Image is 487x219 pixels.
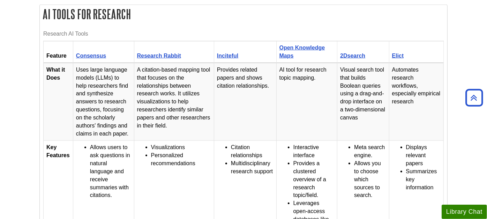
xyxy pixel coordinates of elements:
li: Allows users to ask questions in natural language and receive summaries with citations. [90,144,131,199]
td: Uses large language models (LLMs) to help researchers find and synthesize answers to research que... [73,63,134,141]
td: AI tool for research topic mapping. [276,63,337,141]
a: Consensus [76,53,106,59]
a: 2Dsearch [340,53,365,59]
td: Visual search tool that builds Boolean queries using a drag-and-drop interface on a two-dimension... [337,63,389,141]
strong: What it Does [46,67,65,81]
h2: AI Tools for Research [40,5,447,23]
li: Provides a clustered overview of a research topic/field. [293,160,335,199]
a: Elict [392,53,404,59]
li: Allows you to choose which sources to search. [354,160,386,199]
li: Visualizations [151,144,211,152]
th: Feature [44,41,73,63]
td: Automates research workflows, especially empirical research [389,63,444,141]
a: Inciteful [217,53,238,59]
li: Multidisciplinary research support [231,160,274,176]
a: Research Rabbit [137,53,181,59]
li: Interactive interface [293,144,335,160]
a: Open Knowledge Maps [279,45,325,59]
button: Library Chat [442,205,487,219]
li: Personalized recommendations [151,152,211,168]
li: Citation relationships [231,144,274,160]
strong: Key Features [46,144,70,158]
td: A citation-based mapping tool that focuses on the relationships between research works. It utiliz... [134,63,214,141]
td: Provides related papers and shows citation relationships. [214,63,276,141]
caption: Research AI Tools [43,27,444,41]
li: Summarizes key information [406,168,441,192]
li: Meta search engine. [354,144,386,160]
li: Displays relevant papers [406,144,441,168]
a: Back to Top [463,93,485,102]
